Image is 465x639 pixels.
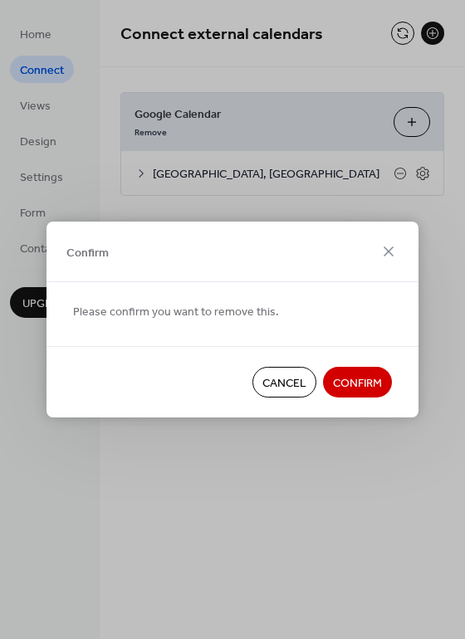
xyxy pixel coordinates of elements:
[252,367,316,398] button: Cancel
[73,304,279,321] span: Please confirm you want to remove this.
[66,244,109,261] span: Confirm
[262,375,306,393] span: Cancel
[323,367,392,398] button: Confirm
[333,375,382,393] span: Confirm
